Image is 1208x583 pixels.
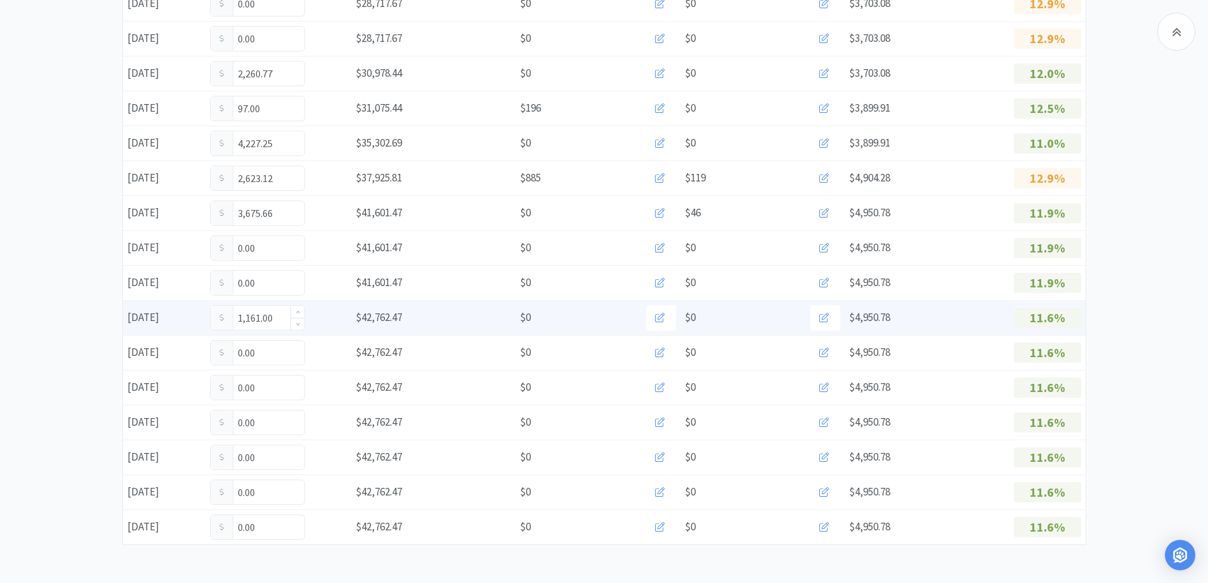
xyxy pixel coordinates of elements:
[849,101,890,115] span: $3,899.91
[123,305,205,331] div: [DATE]
[1014,273,1081,293] p: 11.9%
[1014,447,1081,468] p: 11.6%
[685,518,696,535] span: $0
[1014,203,1081,223] p: 11.9%
[520,483,531,501] span: $0
[1165,540,1195,570] div: Open Intercom Messenger
[849,206,890,219] span: $4,950.78
[685,483,696,501] span: $0
[520,449,531,466] span: $0
[123,374,205,400] div: [DATE]
[356,380,402,394] span: $42,762.47
[685,134,696,152] span: $0
[849,136,890,150] span: $3,899.91
[1014,29,1081,49] p: 12.9%
[123,339,205,365] div: [DATE]
[520,309,531,326] span: $0
[123,95,205,121] div: [DATE]
[291,318,304,330] span: Decrease Value
[356,520,402,534] span: $42,762.47
[356,31,402,45] span: $28,717.67
[123,25,205,51] div: [DATE]
[1014,133,1081,154] p: 11.0%
[520,274,531,291] span: $0
[1014,377,1081,398] p: 11.6%
[685,344,696,361] span: $0
[849,171,890,185] span: $4,904.28
[123,270,205,296] div: [DATE]
[356,345,402,359] span: $42,762.47
[520,134,531,152] span: $0
[1014,517,1081,537] p: 11.6%
[1014,343,1081,363] p: 11.6%
[1014,63,1081,84] p: 12.0%
[849,450,890,464] span: $4,950.78
[520,414,531,431] span: $0
[520,30,531,47] span: $0
[520,239,531,256] span: $0
[685,449,696,466] span: $0
[1014,168,1081,188] p: 12.9%
[123,60,205,86] div: [DATE]
[356,66,402,80] span: $30,978.44
[685,204,701,221] span: $46
[685,274,696,291] span: $0
[123,444,205,470] div: [DATE]
[685,100,696,117] span: $0
[520,204,531,221] span: $0
[849,240,890,254] span: $4,950.78
[291,306,304,318] span: Increase Value
[1014,412,1081,433] p: 11.6%
[849,520,890,534] span: $4,950.78
[849,415,890,429] span: $4,950.78
[520,518,531,535] span: $0
[685,30,696,47] span: $0
[520,379,531,396] span: $0
[123,235,205,261] div: [DATE]
[520,169,541,187] span: $885
[123,165,205,191] div: [DATE]
[1014,482,1081,502] p: 11.6%
[356,240,402,254] span: $41,601.47
[123,130,205,156] div: [DATE]
[356,136,402,150] span: $35,302.69
[685,309,696,326] span: $0
[123,514,205,540] div: [DATE]
[1014,308,1081,328] p: 11.6%
[520,344,531,361] span: $0
[849,345,890,359] span: $4,950.78
[685,379,696,396] span: $0
[849,66,890,80] span: $3,703.08
[123,409,205,435] div: [DATE]
[356,310,402,324] span: $42,762.47
[849,310,890,324] span: $4,950.78
[356,101,402,115] span: $31,075.44
[296,322,300,326] i: icon: down
[849,31,890,45] span: $3,703.08
[520,100,541,117] span: $196
[356,485,402,499] span: $42,762.47
[356,415,402,429] span: $42,762.47
[685,239,696,256] span: $0
[849,380,890,394] span: $4,950.78
[356,171,402,185] span: $37,925.81
[685,414,696,431] span: $0
[123,479,205,505] div: [DATE]
[1014,238,1081,258] p: 11.9%
[356,275,402,289] span: $41,601.47
[123,200,205,226] div: [DATE]
[1014,98,1081,119] p: 12.5%
[356,450,402,464] span: $42,762.47
[520,65,531,82] span: $0
[685,65,696,82] span: $0
[685,169,706,187] span: $119
[849,275,890,289] span: $4,950.78
[849,485,890,499] span: $4,950.78
[356,206,402,219] span: $41,601.47
[296,310,300,315] i: icon: up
